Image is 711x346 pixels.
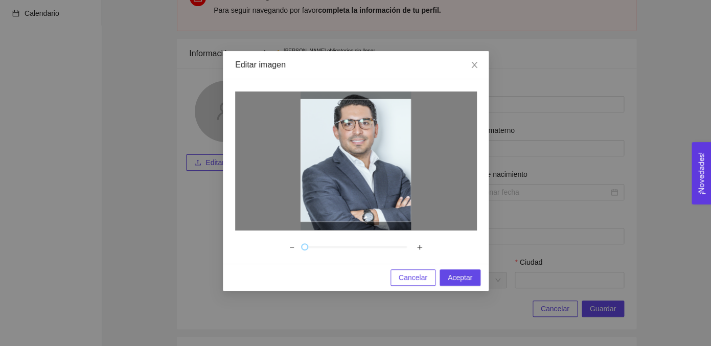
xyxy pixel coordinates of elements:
[283,238,301,256] button: －
[692,142,711,204] button: Open Feedback Widget
[390,269,435,286] button: Cancelar
[235,59,476,71] div: Editar imagen
[398,272,427,283] span: Cancelar
[439,269,480,286] button: Aceptar
[447,272,472,283] span: Aceptar
[470,61,478,69] span: close
[460,51,489,80] button: Close
[410,238,428,256] button: ＋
